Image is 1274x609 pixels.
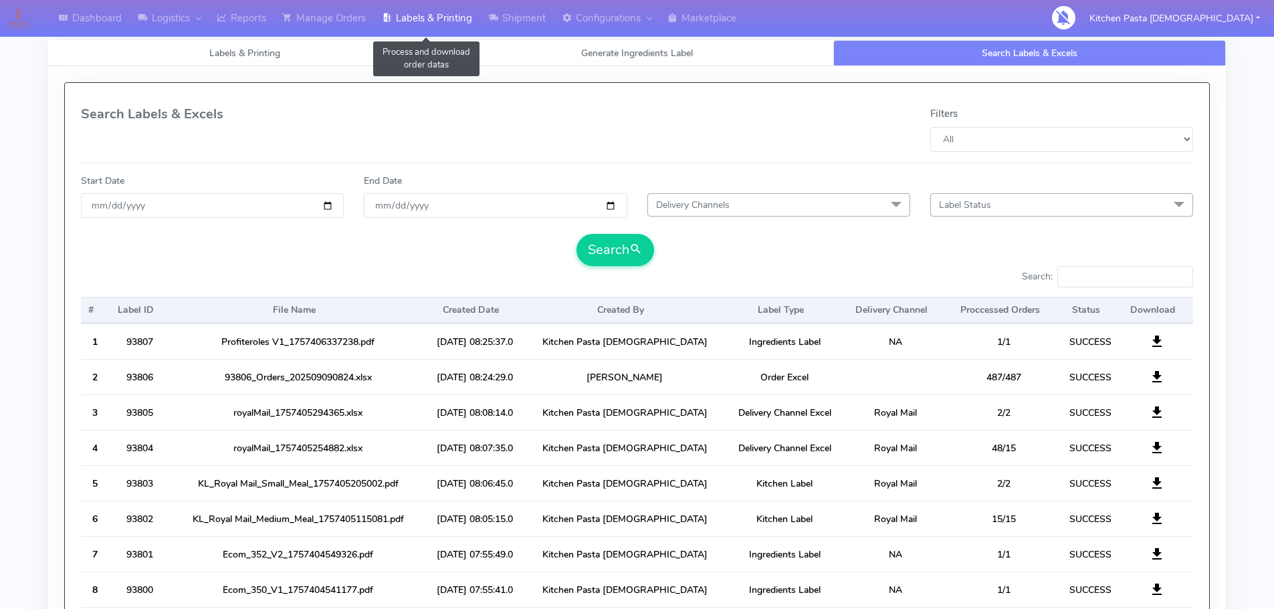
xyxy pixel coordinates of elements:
td: 93801 [108,536,171,572]
td: [DATE] 08:05:15.0 [425,501,524,536]
label: Search: [1022,266,1193,287]
td: [DATE] 08:07:35.0 [425,430,524,465]
td: NA [844,324,948,359]
th: Proccessed Orders [948,297,1060,324]
td: SUCCESS [1060,324,1120,359]
h4: Search Labels & Excels [81,107,627,122]
th: 1 [81,324,108,359]
td: Ingredients Label [725,536,843,572]
th: Created By [524,297,726,324]
span: Delivery Channels [656,199,730,211]
label: Filters [930,106,958,122]
td: 93802 [108,501,171,536]
td: SUCCESS [1060,430,1120,465]
td: Ingredients Label [725,324,843,359]
td: SUCCESS [1060,572,1120,607]
td: Kitchen Pasta [DEMOGRAPHIC_DATA] [524,394,726,430]
td: Ingredients Label [725,572,843,607]
th: 8 [81,572,108,607]
label: End Date [364,174,402,188]
span: Label Status [939,199,991,211]
th: Label ID [108,297,171,324]
th: # [81,297,108,324]
td: 93800 [108,572,171,607]
td: Royal Mail [844,465,948,501]
td: SUCCESS [1060,536,1120,572]
td: SUCCESS [1060,359,1120,394]
td: 93805 [108,394,171,430]
td: KL_Royal Mail_Small_Meal_1757405205002.pdf [171,465,425,501]
button: Search [576,234,654,266]
td: royalMail_1757405294365.xlsx [171,394,425,430]
th: Status [1060,297,1120,324]
td: 1/1 [948,536,1060,572]
td: Royal Mail [844,501,948,536]
td: Ecom_350_V1_1757404541177.pdf [171,572,425,607]
td: Profiteroles V1_1757406337238.pdf [171,324,425,359]
td: SUCCESS [1060,394,1120,430]
td: 93804 [108,430,171,465]
td: Kitchen Label [725,465,843,501]
td: SUCCESS [1060,465,1120,501]
td: Kitchen Pasta [DEMOGRAPHIC_DATA] [524,324,726,359]
label: Start Date [81,174,124,188]
td: Order Excel [725,359,843,394]
th: Created Date [425,297,524,324]
td: Royal Mail [844,394,948,430]
td: 93807 [108,324,171,359]
span: Labels & Printing [209,47,280,59]
td: Kitchen Pasta [DEMOGRAPHIC_DATA] [524,501,726,536]
td: Kitchen Label [725,501,843,536]
button: Kitchen Pasta [DEMOGRAPHIC_DATA] [1079,5,1270,32]
td: [PERSON_NAME] [524,359,726,394]
td: 48/15 [948,430,1060,465]
td: Kitchen Pasta [DEMOGRAPHIC_DATA] [524,572,726,607]
th: File Name [171,297,425,324]
td: Kitchen Pasta [DEMOGRAPHIC_DATA] [524,536,726,572]
td: KL_Royal Mail_Medium_Meal_1757405115081.pdf [171,501,425,536]
td: [DATE] 07:55:41.0 [425,572,524,607]
td: royalMail_1757405254882.xlsx [171,430,425,465]
th: Label Type [725,297,843,324]
td: Ecom_352_V2_1757404549326.pdf [171,536,425,572]
td: 93806 [108,359,171,394]
th: 5 [81,465,108,501]
span: Generate Ingredients Label [581,47,693,59]
th: 4 [81,430,108,465]
td: 1/1 [948,572,1060,607]
td: 2/2 [948,465,1060,501]
td: 93803 [108,465,171,501]
td: NA [844,536,948,572]
input: Search: [1057,266,1193,287]
td: [DATE] 08:08:14.0 [425,394,524,430]
th: 6 [81,501,108,536]
td: Delivery Channel Excel [725,430,843,465]
td: Royal Mail [844,430,948,465]
ul: Tabs [48,40,1226,66]
th: Download [1120,297,1193,324]
td: 1/1 [948,324,1060,359]
th: Delivery Channel [844,297,948,324]
span: Search Labels & Excels [982,47,1077,59]
td: NA [844,572,948,607]
td: 2/2 [948,394,1060,430]
th: 3 [81,394,108,430]
td: [DATE] 08:24:29.0 [425,359,524,394]
td: Delivery Channel Excel [725,394,843,430]
td: Kitchen Pasta [DEMOGRAPHIC_DATA] [524,430,726,465]
th: 2 [81,359,108,394]
td: Kitchen Pasta [DEMOGRAPHIC_DATA] [524,465,726,501]
td: 15/15 [948,501,1060,536]
th: 7 [81,536,108,572]
td: 487/487 [948,359,1060,394]
td: [DATE] 08:25:37.0 [425,324,524,359]
td: 93806_Orders_202509090824.xlsx [171,359,425,394]
td: SUCCESS [1060,501,1120,536]
td: [DATE] 08:06:45.0 [425,465,524,501]
td: [DATE] 07:55:49.0 [425,536,524,572]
